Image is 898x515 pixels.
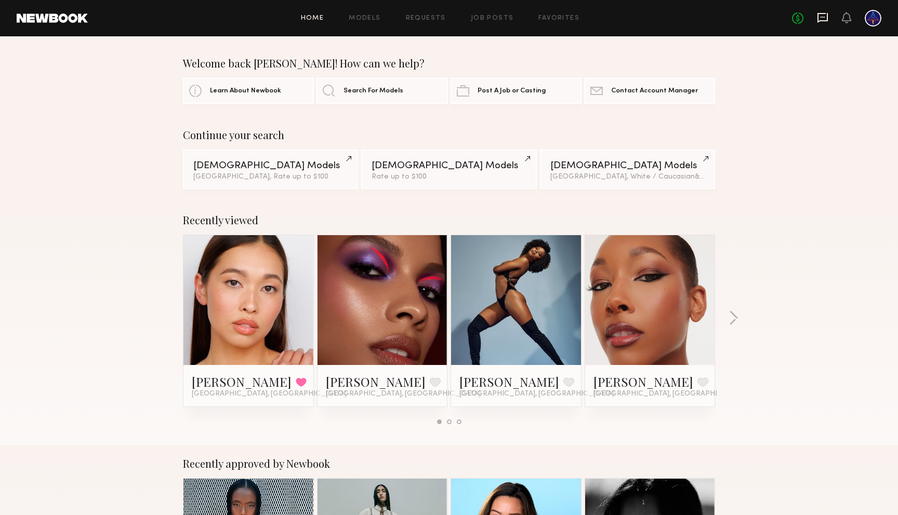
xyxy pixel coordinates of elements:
[301,15,324,22] a: Home
[550,173,705,181] div: [GEOGRAPHIC_DATA], White / Caucasian
[550,161,705,171] div: [DEMOGRAPHIC_DATA] Models
[183,457,715,470] div: Recently approved by Newbook
[538,15,579,22] a: Favorites
[349,15,380,22] a: Models
[584,78,715,104] a: Contact Account Manager
[593,373,693,390] a: [PERSON_NAME]
[192,373,292,390] a: [PERSON_NAME]
[192,390,347,398] span: [GEOGRAPHIC_DATA], [GEOGRAPHIC_DATA]
[183,214,715,226] div: Recently viewed
[451,78,582,104] a: Post A Job or Casting
[344,88,403,94] span: Search For Models
[193,173,348,181] div: [GEOGRAPHIC_DATA], Rate up to $100
[540,150,715,189] a: [DEMOGRAPHIC_DATA] Models[GEOGRAPHIC_DATA], White / Caucasian&1other filter
[593,390,748,398] span: [GEOGRAPHIC_DATA], [GEOGRAPHIC_DATA]
[459,390,614,398] span: [GEOGRAPHIC_DATA], [GEOGRAPHIC_DATA]
[316,78,447,104] a: Search For Models
[183,57,715,70] div: Welcome back [PERSON_NAME]! How can we help?
[372,161,526,171] div: [DEMOGRAPHIC_DATA] Models
[471,15,514,22] a: Job Posts
[406,15,446,22] a: Requests
[326,373,426,390] a: [PERSON_NAME]
[459,373,559,390] a: [PERSON_NAME]
[611,88,698,94] span: Contact Account Manager
[183,78,314,104] a: Learn About Newbook
[183,150,358,189] a: [DEMOGRAPHIC_DATA] Models[GEOGRAPHIC_DATA], Rate up to $100
[193,161,348,171] div: [DEMOGRAPHIC_DATA] Models
[478,88,546,94] span: Post A Job or Casting
[361,150,536,189] a: [DEMOGRAPHIC_DATA] ModelsRate up to $100
[183,129,715,141] div: Continue your search
[372,173,526,181] div: Rate up to $100
[695,173,739,180] span: & 1 other filter
[326,390,481,398] span: [GEOGRAPHIC_DATA], [GEOGRAPHIC_DATA]
[210,88,281,94] span: Learn About Newbook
